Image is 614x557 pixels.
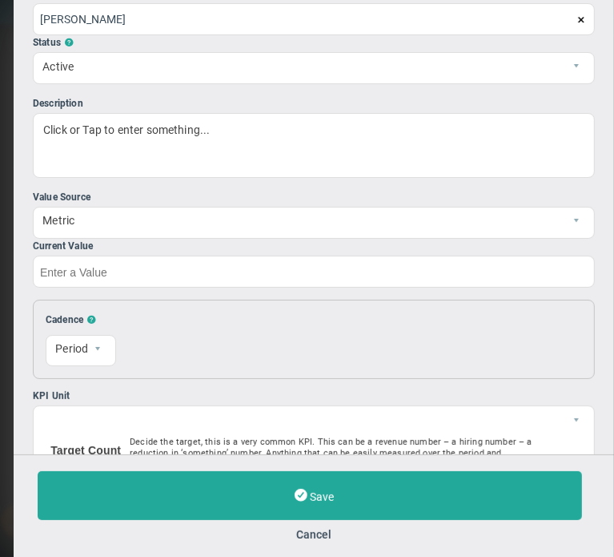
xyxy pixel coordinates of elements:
div: Cadence [46,313,116,327]
span: Period [46,336,88,362]
button: Save [38,471,582,520]
input: Search or Invite Team Members [33,3,595,35]
span: Metric [34,208,567,234]
p: Decide the target, this is a very common KPI. This can be a revenue number – a hiring number – a ... [130,437,537,470]
span: select [88,336,115,366]
div: Description [33,96,595,111]
button: Cancel [38,528,590,541]
span: Save [310,490,334,503]
span: select [567,53,594,83]
div: KPI Unit [33,389,595,404]
span: Active [34,53,567,79]
input: Enter a Value [33,256,595,288]
span: select [567,406,594,487]
label: Target Count [50,444,121,457]
div: Value Source [33,190,595,205]
span: clear [595,13,612,26]
div: Click or Tap to enter something... [33,113,595,178]
span: select [567,208,594,238]
div: Status [33,35,595,50]
div: Current Value [33,239,595,254]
